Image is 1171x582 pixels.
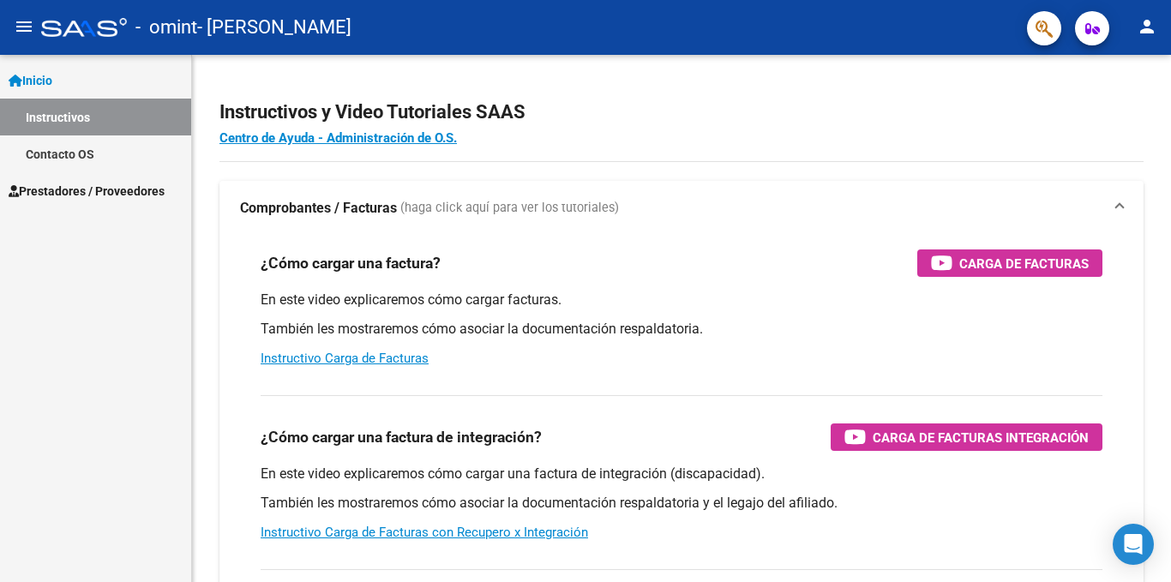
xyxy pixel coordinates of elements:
[261,251,441,275] h3: ¿Cómo cargar una factura?
[9,71,52,90] span: Inicio
[261,351,429,366] a: Instructivo Carga de Facturas
[1113,524,1154,565] div: Open Intercom Messenger
[917,249,1102,277] button: Carga de Facturas
[1137,16,1157,37] mat-icon: person
[240,199,397,218] strong: Comprobantes / Facturas
[261,425,542,449] h3: ¿Cómo cargar una factura de integración?
[831,423,1102,451] button: Carga de Facturas Integración
[9,182,165,201] span: Prestadores / Proveedores
[14,16,34,37] mat-icon: menu
[135,9,197,46] span: - omint
[261,494,1102,513] p: También les mostraremos cómo asociar la documentación respaldatoria y el legajo del afiliado.
[261,320,1102,339] p: También les mostraremos cómo asociar la documentación respaldatoria.
[219,96,1144,129] h2: Instructivos y Video Tutoriales SAAS
[261,465,1102,483] p: En este video explicaremos cómo cargar una factura de integración (discapacidad).
[400,199,619,218] span: (haga click aquí para ver los tutoriales)
[959,253,1089,274] span: Carga de Facturas
[261,291,1102,309] p: En este video explicaremos cómo cargar facturas.
[219,181,1144,236] mat-expansion-panel-header: Comprobantes / Facturas (haga click aquí para ver los tutoriales)
[219,130,457,146] a: Centro de Ayuda - Administración de O.S.
[873,427,1089,448] span: Carga de Facturas Integración
[261,525,588,540] a: Instructivo Carga de Facturas con Recupero x Integración
[197,9,351,46] span: - [PERSON_NAME]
